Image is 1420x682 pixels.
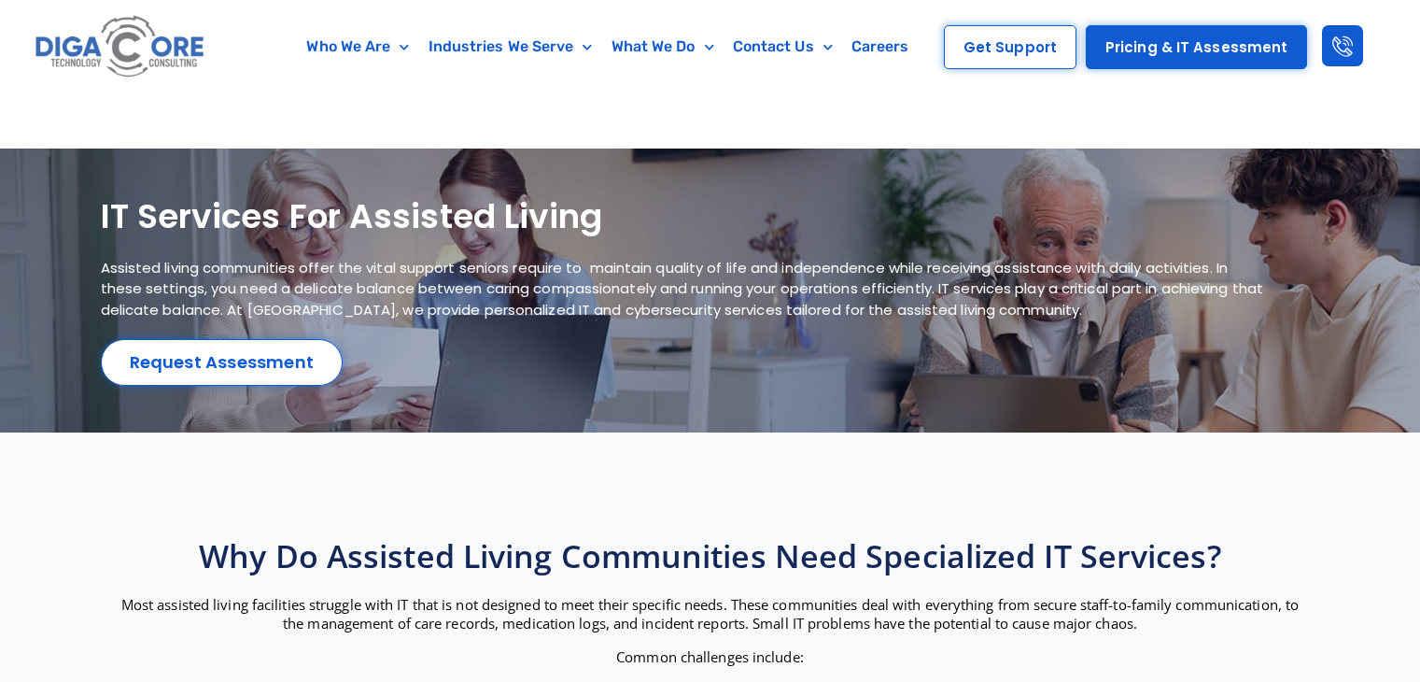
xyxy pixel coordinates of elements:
a: Pricing & IT Assessment [1086,25,1307,69]
a: Careers [842,25,919,68]
a: Request Assessment [101,339,344,386]
a: Industries We Serve [419,25,602,68]
nav: Menu [285,25,931,68]
img: Digacore logo 1 [31,9,210,85]
h1: IT Services for Assisted Living [101,195,1272,239]
a: What We Do [602,25,724,68]
h2: Why Do Assisted Living Communities Need Specialized IT Services? [113,535,1308,576]
span: Pricing & IT Assessment [1105,40,1287,54]
span: Most assisted living facilities struggle with IT that is not designed to meet their specific need... [121,595,1299,632]
a: Who We Are [297,25,418,68]
span: Common challenges include: [616,647,804,666]
p: Assisted living communities offer the vital support seniors require to maintain quality of life a... [101,258,1272,321]
span: Get Support [963,40,1057,54]
a: Get Support [944,25,1076,69]
a: Contact Us [724,25,842,68]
